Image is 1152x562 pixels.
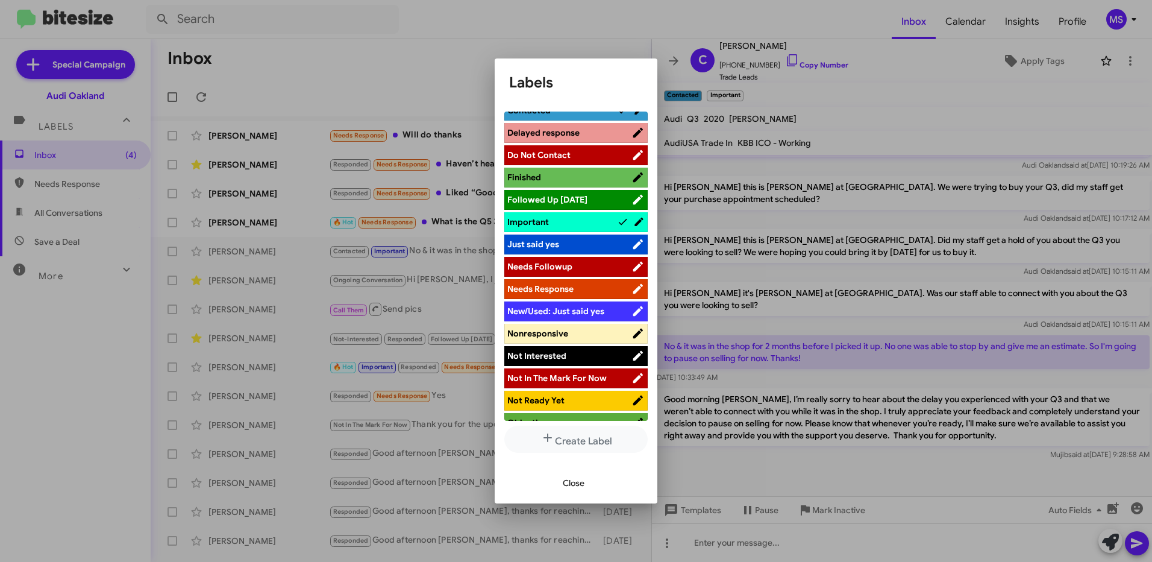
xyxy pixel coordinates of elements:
[553,472,594,494] button: Close
[507,239,559,250] span: Just said yes
[504,426,648,453] button: Create Label
[507,194,587,205] span: Followed Up [DATE]
[509,73,643,92] h1: Labels
[507,395,565,406] span: Not Ready Yet
[507,328,568,339] span: Nonresponsive
[507,150,571,160] span: Do Not Contact
[507,350,566,361] span: Not Interested
[507,306,604,317] span: New/Used: Just said yes
[507,417,553,428] span: Objections
[507,283,574,294] span: Needs Response
[563,472,584,494] span: Close
[507,127,580,138] span: Delayed response
[507,373,607,384] span: Not In The Mark For Now
[507,216,549,227] span: Important
[507,172,541,183] span: Finished
[507,261,572,272] span: Needs Followup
